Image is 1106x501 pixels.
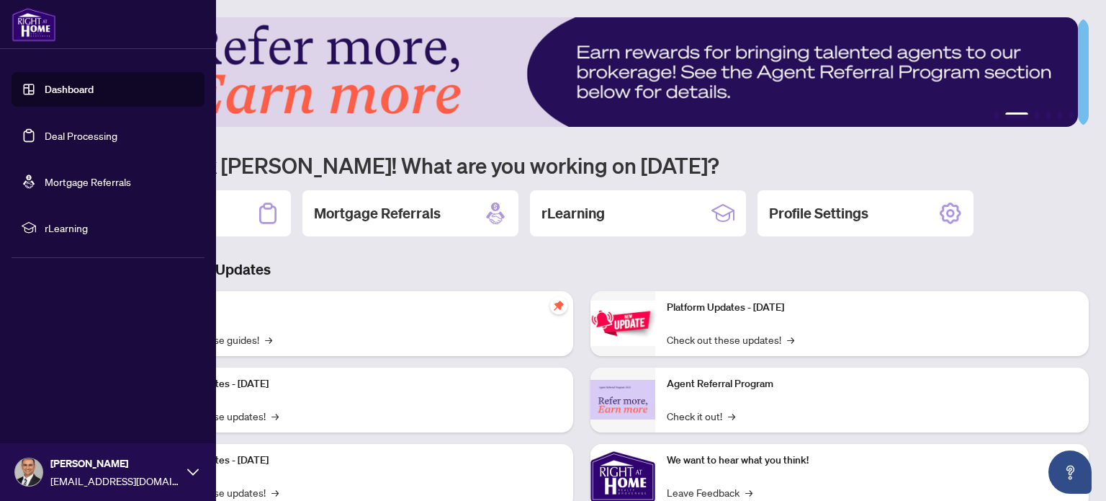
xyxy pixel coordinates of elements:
[745,484,752,500] span: →
[541,203,605,223] h2: rLearning
[151,300,562,316] p: Self-Help
[590,301,655,346] img: Platform Updates - June 23, 2025
[590,380,655,420] img: Agent Referral Program
[15,458,42,486] img: Profile Icon
[151,453,562,469] p: Platform Updates - [DATE]
[1069,112,1074,118] button: 6
[667,332,794,347] a: Check out these updates!→
[787,332,794,347] span: →
[45,83,94,96] a: Dashboard
[667,453,1077,469] p: We want to hear what you think!
[1005,112,1028,118] button: 2
[1046,112,1051,118] button: 4
[994,112,999,118] button: 1
[667,300,1077,316] p: Platform Updates - [DATE]
[769,203,868,223] h2: Profile Settings
[45,220,194,236] span: rLearning
[271,484,279,500] span: →
[151,376,562,392] p: Platform Updates - [DATE]
[271,408,279,424] span: →
[45,175,131,188] a: Mortgage Referrals
[75,151,1089,179] h1: Welcome back [PERSON_NAME]! What are you working on [DATE]?
[75,260,1089,280] h3: Brokerage & Industry Updates
[75,17,1078,127] img: Slide 1
[50,456,180,471] span: [PERSON_NAME]
[12,7,56,42] img: logo
[1048,451,1092,494] button: Open asap
[265,332,272,347] span: →
[550,297,567,314] span: pushpin
[314,203,441,223] h2: Mortgage Referrals
[667,408,735,424] a: Check it out!→
[728,408,735,424] span: →
[667,376,1077,392] p: Agent Referral Program
[50,473,180,489] span: [EMAIL_ADDRESS][DOMAIN_NAME]
[1034,112,1040,118] button: 3
[1057,112,1063,118] button: 5
[45,129,117,142] a: Deal Processing
[667,484,752,500] a: Leave Feedback→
